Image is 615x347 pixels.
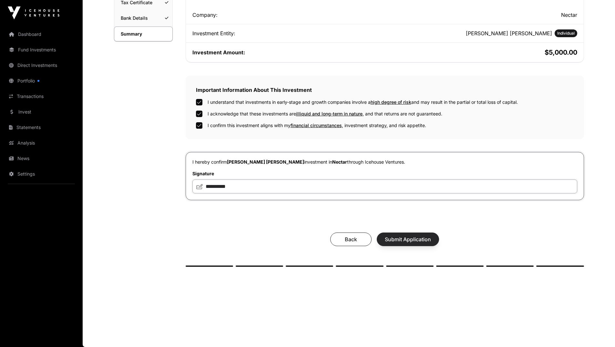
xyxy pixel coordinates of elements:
span: illiquid and long-term in nature [296,111,363,116]
a: Settings [5,167,77,181]
a: Bank Details [114,11,172,25]
div: Investment Entity: [192,29,384,37]
span: high degree of risk [371,99,411,105]
p: I hereby confirm investment in through Icehouse Ventures. [192,159,577,165]
a: Invest [5,105,77,119]
button: Back [330,233,372,246]
span: Back [338,235,364,243]
span: Submit Application [385,235,431,243]
a: News [5,151,77,166]
button: Submit Application [377,233,439,246]
label: I understand that investments in early-stage and growth companies involve a and may result in the... [208,99,518,105]
label: I acknowledge that these investments are , and that returns are not guaranteed. [208,111,442,117]
a: Portfolio [5,74,77,88]
h2: $5,000.00 [386,48,577,57]
a: Direct Investments [5,58,77,72]
h2: Nectar [386,11,577,19]
label: I confirm this investment aligns with my , investment strategy, and risk appetite. [208,122,426,129]
h2: Important Information About This Investment [196,86,574,94]
a: Dashboard [5,27,77,41]
a: Statements [5,120,77,135]
img: Icehouse Ventures Logo [8,6,59,19]
a: Analysis [5,136,77,150]
span: financial circumstances [291,123,342,128]
iframe: Chat Widget [583,316,615,347]
span: Nectar [332,159,347,165]
h2: [PERSON_NAME] [PERSON_NAME] [466,29,552,37]
div: Company: [192,11,384,19]
a: Summary [114,27,173,41]
label: Signature [192,170,577,177]
span: Investment Amount: [192,49,245,56]
span: [PERSON_NAME] [PERSON_NAME] [227,159,304,165]
a: Transactions [5,89,77,103]
a: Fund Investments [5,43,77,57]
span: Individual [557,31,575,36]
